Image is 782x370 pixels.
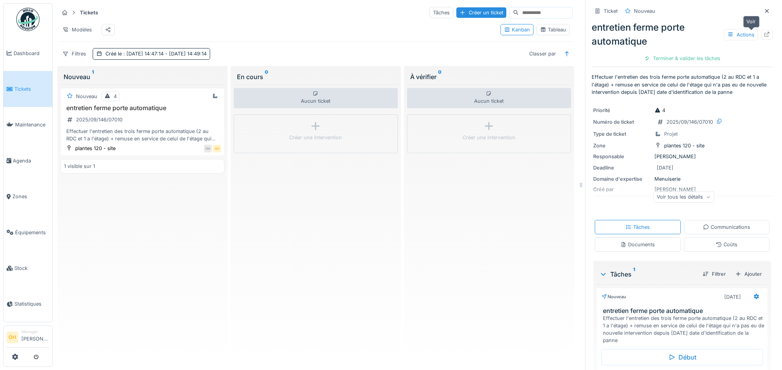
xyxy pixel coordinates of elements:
[625,223,650,231] div: Tâches
[237,72,395,81] div: En cours
[654,107,665,114] div: 4
[3,35,52,71] a: Dashboard
[3,143,52,178] a: Agenda
[92,72,94,81] sup: 1
[666,118,713,126] div: 2025/09/146/07010
[593,130,651,138] div: Type de ticket
[604,7,618,15] div: Ticket
[593,153,771,160] div: [PERSON_NAME]
[3,179,52,214] a: Zones
[64,72,221,81] div: Nouveau
[526,48,559,59] div: Classer par
[641,53,724,64] div: Terminer & valider les tâches
[3,107,52,143] a: Maintenance
[76,93,97,100] div: Nouveau
[76,116,123,123] div: 2025/09/146/07010
[15,121,49,128] span: Maintenance
[7,329,49,348] a: OH Manager[PERSON_NAME]
[620,241,655,248] div: Documents
[3,214,52,250] a: Équipements
[12,193,49,200] span: Zones
[234,88,398,108] div: Aucun ticket
[743,16,760,27] div: Voir
[593,175,771,183] div: Menuiserie
[601,349,763,365] div: Début
[204,145,212,152] div: OH
[75,145,116,152] div: plantes 120 - site
[105,50,207,57] div: Créé le
[732,269,765,279] div: Ajouter
[724,293,741,301] div: [DATE]
[289,134,342,141] div: Créer une intervention
[77,9,101,16] strong: Tickets
[634,7,655,15] div: Nouveau
[593,107,651,114] div: Priorité
[456,7,506,18] div: Créer un ticket
[3,250,52,286] a: Stock
[699,269,729,279] div: Filtrer
[59,24,95,35] div: Modèles
[114,93,117,100] div: 4
[599,270,696,279] div: Tâches
[724,29,758,40] div: Actions
[430,7,453,18] div: Tâches
[438,72,442,81] sup: 0
[593,153,651,160] div: Responsable
[603,307,765,315] h3: entretien ferme porte automatique
[7,332,18,343] li: OH
[664,130,678,138] div: Projet
[653,191,714,202] div: Voir tous les détails
[716,241,737,248] div: Coûts
[601,294,626,300] div: Nouveau
[603,315,765,344] div: Effectuer l'entretien des trois ferme porte automatique (2 au RDC et 1 a l'étage) + remuse en ser...
[21,329,49,346] li: [PERSON_NAME]
[13,157,49,164] span: Agenda
[593,142,651,149] div: Zone
[593,164,651,171] div: Deadline
[463,134,515,141] div: Créer une intervention
[664,142,704,149] div: plantes 120 - site
[407,88,571,108] div: Aucun ticket
[703,223,750,231] div: Communications
[14,265,49,272] span: Stock
[213,145,221,152] div: OH
[64,128,221,142] div: Effectuer l'entretien des trois ferme porte automatique (2 au RDC et 1 a l'étage) + remuse en ser...
[593,118,651,126] div: Numéro de ticket
[3,286,52,322] a: Statistiques
[59,48,90,59] div: Filtres
[410,72,568,81] div: À vérifier
[14,300,49,308] span: Statistiques
[21,329,49,335] div: Manager
[593,175,651,183] div: Domaine d'expertise
[14,85,49,93] span: Tickets
[64,104,221,112] h3: entretien ferme porte automatique
[64,163,95,170] div: 1 visible sur 1
[122,51,207,57] span: : [DATE] 14:47:14 - [DATE] 14:49:14
[657,164,673,171] div: [DATE]
[15,229,49,236] span: Équipements
[265,72,268,81] sup: 0
[504,26,530,33] div: Kanban
[3,71,52,107] a: Tickets
[633,270,635,279] sup: 1
[592,21,773,48] div: entretien ferme porte automatique
[16,8,40,31] img: Badge_color-CXgf-gQk.svg
[14,50,49,57] span: Dashboard
[592,73,773,96] p: Effectuer l'entretien des trois ferme porte automatique (2 au RDC et 1 a l'étage) + remuse en ser...
[540,26,566,33] div: Tableau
